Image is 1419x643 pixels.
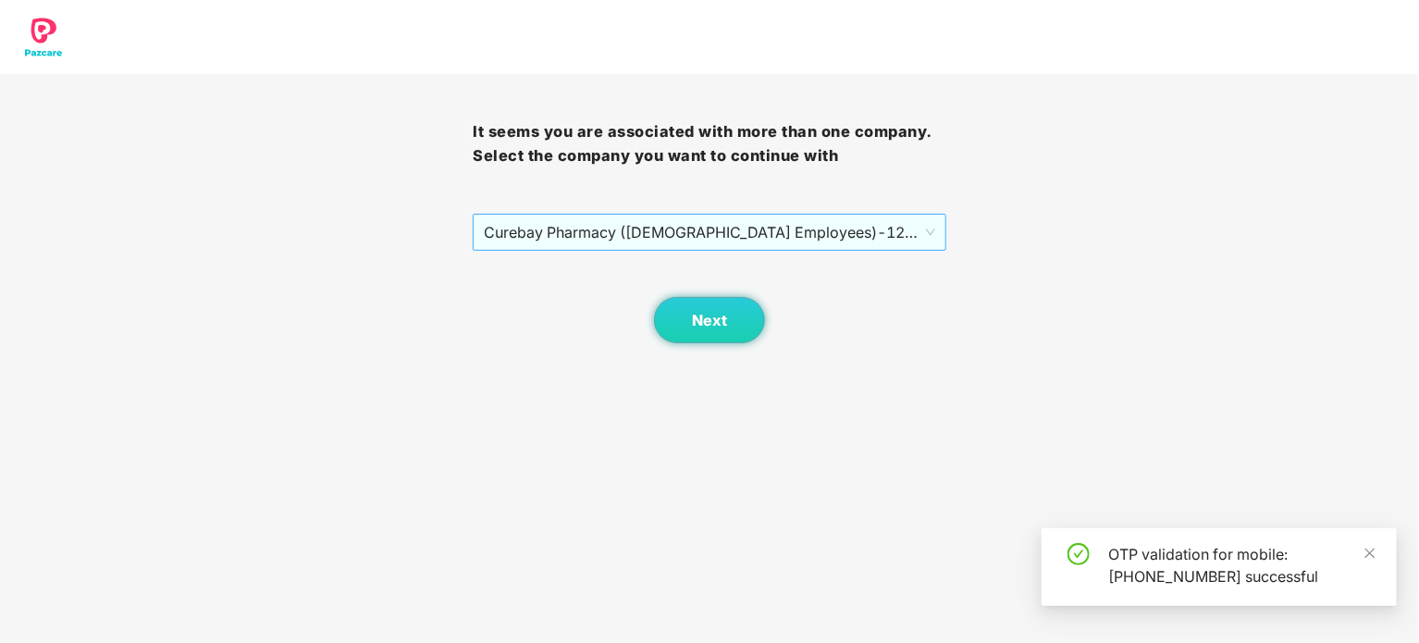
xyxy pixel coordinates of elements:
button: Next [654,297,765,343]
span: Curebay Pharmacy ([DEMOGRAPHIC_DATA] Employees) - 1234 - ADMIN [484,215,934,250]
span: check-circle [1067,543,1090,565]
span: Next [692,312,727,329]
span: close [1363,547,1376,560]
div: OTP validation for mobile: [PHONE_NUMBER] successful [1108,543,1375,587]
h3: It seems you are associated with more than one company. Select the company you want to continue with [473,120,945,167]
